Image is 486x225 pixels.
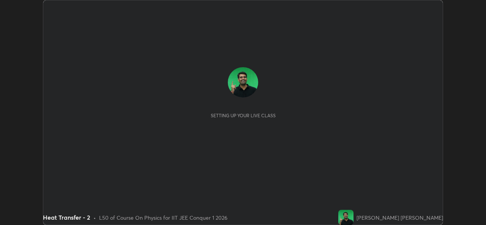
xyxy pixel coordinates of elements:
div: L50 of Course On Physics for IIT JEE Conquer 1 2026 [99,214,227,222]
div: Setting up your live class [211,113,276,118]
img: 53243d61168c4ba19039909d99802f93.jpg [338,210,353,225]
div: • [93,214,96,222]
img: 53243d61168c4ba19039909d99802f93.jpg [228,67,258,98]
div: Heat Transfer - 2 [43,213,90,222]
div: [PERSON_NAME] [PERSON_NAME] [357,214,443,222]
